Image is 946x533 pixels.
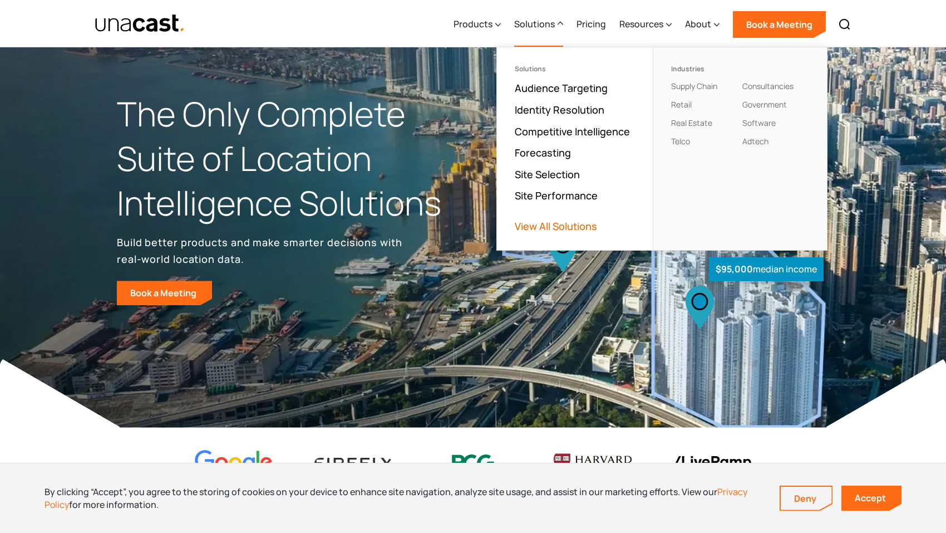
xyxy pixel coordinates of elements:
a: Book a Meeting [733,11,826,38]
div: Solutions [514,17,555,31]
img: Harvard U logo [554,450,632,477]
img: Firefly Advertising logo [314,458,392,468]
a: Book a Meeting [117,281,212,305]
img: liveramp logo [673,456,751,470]
a: Identity Resolution [515,103,604,116]
h1: The Only Complete Suite of Location Intelligence Solutions [117,92,473,225]
div: Resources [619,17,663,31]
div: Resources [619,2,672,47]
a: Deny [781,487,832,510]
a: Privacy Policy [45,486,747,510]
a: Pricing [577,2,606,47]
img: Search icon [838,18,851,31]
a: Audience Targeting [515,81,608,95]
a: home [95,14,185,33]
div: Solutions [515,65,635,73]
a: View All Solutions [515,219,616,233]
a: Accept [841,486,901,511]
a: Forecasting [515,146,571,159]
div: About [685,17,711,31]
div: By clicking “Accept”, you agree to the storing of cookies on your device to enhance site navigati... [45,486,763,511]
a: Supply Chain [671,81,717,91]
img: Unacast text logo [95,14,185,33]
a: Telco [671,136,690,146]
strong: $95,000 [716,263,753,275]
a: Site Performance [515,189,598,202]
a: Software [742,118,776,128]
a: Competitive Intelligence [515,125,630,138]
div: median income [709,257,824,281]
a: Government [742,99,787,110]
div: Solutions [514,2,563,47]
nav: Solutions [496,47,827,251]
div: About [685,2,720,47]
div: Industries [671,65,738,73]
a: Adtech [742,136,768,146]
p: Build better products and make smarter decisions with real-world location data. [117,234,406,267]
img: BCG logo [434,447,512,479]
div: Products [454,2,501,47]
img: Google logo Color [195,450,273,476]
a: Site Selection [515,168,580,181]
a: Consultancies [742,81,794,91]
a: Retail [671,99,692,110]
div: Products [454,17,492,31]
a: Real Estate [671,118,712,128]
